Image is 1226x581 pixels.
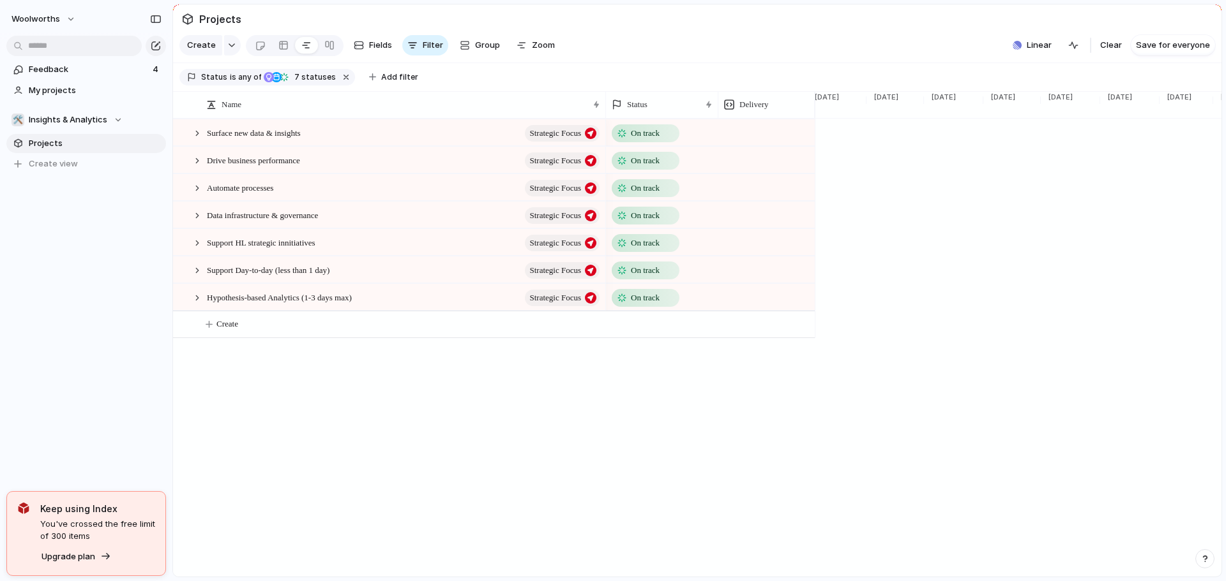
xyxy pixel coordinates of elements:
span: On track [631,127,660,140]
span: Projects [29,137,162,150]
span: Automate processes [207,180,273,195]
span: any of [236,71,261,83]
span: Support Day-to-day (less than 1 day) [207,262,329,277]
span: Upgrade plan [42,550,95,563]
span: [DATE] [1100,92,1136,103]
span: Strategic Focus [529,234,581,252]
span: Strategic Focus [529,179,581,197]
span: Drive business performance [207,152,300,167]
button: Strategic Focus [525,152,600,169]
span: Strategic Focus [529,152,581,170]
button: Linear [1008,36,1057,55]
span: statuses [291,71,336,83]
span: On track [631,237,660,249]
span: woolworths [11,13,60,26]
span: Strategic Focus [529,289,581,307]
span: On track [631,209,660,222]
button: Add filter [361,68,426,86]
span: Group [475,39,500,52]
span: Clear [1100,39,1122,52]
div: 🛠️ [11,114,24,126]
a: Projects [6,134,166,153]
button: Strategic Focus [525,235,600,251]
button: woolworths [6,9,82,29]
span: [DATE] [924,92,960,103]
button: Strategic Focus [525,290,600,306]
button: Strategic Focus [525,180,600,196]
span: Keep using Index [40,502,155,515]
span: Insights & Analytics [29,114,107,126]
button: Upgrade plan [38,548,115,566]
span: Data infrastructure & governance [207,207,318,222]
span: [DATE] [807,92,843,103]
button: Save for everyone [1131,35,1215,55]
span: Create [187,39,216,52]
button: Zoom [511,35,560,55]
span: is [230,71,236,83]
button: Fields [349,35,397,55]
span: Create [216,318,238,330]
a: My projects [6,81,166,100]
span: 7 [291,72,301,82]
button: Strategic Focus [525,262,600,279]
span: Add filter [381,71,418,83]
span: You've crossed the free limit of 300 items [40,518,155,543]
span: Hypothesis-based Analytics (1-3 days max) [207,290,352,304]
span: Linear [1027,39,1052,52]
button: Group [453,35,506,55]
span: Strategic Focus [529,261,581,279]
span: Filter [423,39,443,52]
button: Create [179,35,222,55]
span: Surface new data & insights [207,125,301,140]
span: Feedback [29,63,149,76]
span: [DATE] [867,92,902,103]
button: Strategic Focus [525,125,600,142]
span: [DATE] [983,92,1019,103]
span: Projects [197,8,244,31]
a: Feedback4 [6,60,166,79]
span: Zoom [532,39,555,52]
span: On track [631,291,660,304]
span: On track [631,154,660,167]
button: isany of [227,70,264,84]
span: Fields [369,39,392,52]
span: Create view [29,158,78,170]
span: [DATE] [1160,92,1195,103]
span: Strategic Focus [529,207,581,224]
span: Strategic Focus [529,124,581,142]
span: Save for everyone [1136,39,1210,52]
button: 7 statuses [262,70,338,84]
span: [DATE] [1041,92,1077,103]
span: Status [201,71,227,83]
span: 4 [153,63,161,76]
button: Create [186,311,835,337]
span: Support HL strategic innitiatives [207,235,315,249]
button: Clear [1095,35,1127,55]
button: 🛠️Insights & Analytics [6,110,166,129]
span: On track [631,182,660,195]
span: My projects [29,84,162,97]
button: Strategic Focus [525,207,600,224]
button: Create view [6,154,166,173]
button: Filter [402,35,448,55]
span: On track [631,264,660,277]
